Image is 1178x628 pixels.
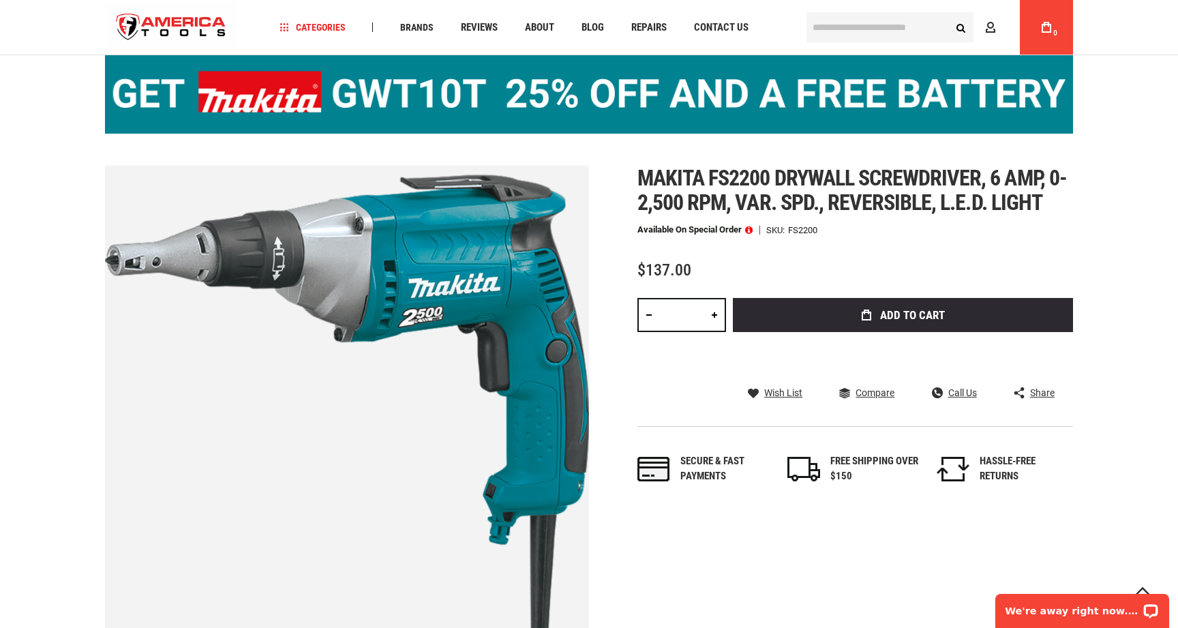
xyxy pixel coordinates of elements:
span: Share [1030,388,1055,398]
strong: SKU [766,226,788,235]
img: payments [637,457,670,481]
span: Compare [856,388,894,398]
span: Wish List [764,388,802,398]
span: $137.00 [637,260,691,280]
a: Contact Us [688,18,755,37]
a: Call Us [932,387,977,399]
a: Reviews [455,18,504,37]
a: store logo [105,2,237,53]
p: Available on Special Order [637,225,753,235]
iframe: LiveChat chat widget [986,585,1178,628]
span: Reviews [461,23,498,33]
a: Categories [274,18,352,37]
button: Add to Cart [733,298,1073,332]
a: About [519,18,560,37]
a: Compare [839,387,894,399]
span: Makita fs2200 drywall screwdriver, 6 amp, 0-2,500 rpm, var. spd., reversible, l.e.d. light [637,165,1067,215]
button: Search [948,14,973,40]
span: Add to Cart [880,310,945,321]
span: Repairs [631,23,667,33]
span: Contact Us [694,23,749,33]
a: Wish List [748,387,802,399]
a: Repairs [625,18,673,37]
span: Brands [400,23,434,32]
div: FREE SHIPPING OVER $150 [830,454,919,483]
span: About [525,23,554,33]
a: Blog [575,18,610,37]
span: Call Us [948,388,977,398]
span: Categories [280,23,346,32]
div: FS2200 [788,226,817,235]
span: Blog [582,23,604,33]
div: HASSLE-FREE RETURNS [980,454,1068,483]
img: shipping [787,457,820,481]
span: 0 [1053,29,1057,37]
div: Secure & fast payments [680,454,769,483]
img: returns [937,457,969,481]
a: Brands [394,18,440,37]
iframe: Secure express checkout frame [730,336,1076,376]
img: BOGO: Buy the Makita® XGT IMpact Wrench (GWT10T), get the BL4040 4ah Battery FREE! [105,55,1073,134]
img: America Tools [105,2,237,53]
